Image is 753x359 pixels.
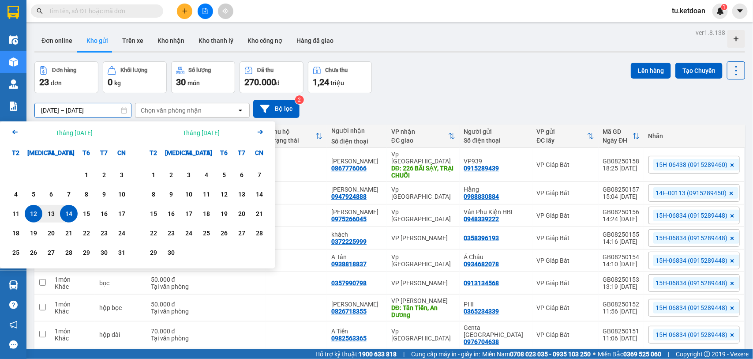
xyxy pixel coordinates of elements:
div: 23 [165,228,177,238]
div: Mai Hương [331,301,382,308]
div: 24 [116,228,128,238]
div: 0947924888 [331,193,367,200]
div: Choose Thứ Ba, tháng 09 30 2025. It's available. [162,244,180,261]
div: 6 [45,189,57,200]
div: Choose Thứ Ba, tháng 09 23 2025. It's available. [162,224,180,242]
div: Choose Thứ Năm, tháng 09 25 2025. It's available. [198,224,215,242]
button: caret-down [732,4,748,19]
button: aim [218,4,233,19]
div: Vp [GEOGRAPHIC_DATA] [391,253,455,268]
div: 0357990798 [331,280,367,287]
div: 28 [253,228,266,238]
div: Người nhận [331,127,382,134]
div: T7 [95,144,113,162]
button: file-add [198,4,213,19]
div: Choose Chủ Nhật, tháng 09 14 2025. It's available. [251,185,268,203]
span: 15H-06834 (0915289448) [656,212,728,219]
div: 2 [165,170,177,180]
div: Selected start date. Thứ Ba, tháng 08 12 2025. It's available. [25,205,42,223]
div: 50.000 đ [151,276,200,283]
div: Khác [55,283,90,290]
div: 12 [218,189,230,200]
div: Choose Chủ Nhật, tháng 09 28 2025. It's available. [251,224,268,242]
div: Choose Thứ Ba, tháng 08 26 2025. It's available. [25,244,42,261]
div: Choose Thứ Bảy, tháng 09 13 2025. It's available. [233,185,251,203]
div: 16 [98,208,110,219]
div: Vp [GEOGRAPHIC_DATA] [391,208,455,223]
span: 14F-00113 (0915289450) [656,189,727,197]
div: T5 [60,144,78,162]
div: T4 [180,144,198,162]
div: Choose Thứ Bảy, tháng 08 16 2025. It's available. [95,205,113,223]
div: Choose Thứ Năm, tháng 09 18 2025. It's available. [198,205,215,223]
div: Choose Thứ Tư, tháng 09 24 2025. It's available. [180,224,198,242]
div: VP Giáp Bát [537,161,594,168]
button: Tạo Chuyến [675,63,723,79]
span: 15H-06834 (0915289448) [656,279,728,287]
div: VP939 [464,158,528,165]
div: Vp [GEOGRAPHIC_DATA] [391,186,455,200]
img: warehouse-icon [9,280,18,290]
div: Choose Thứ Hai, tháng 08 11 2025. It's available. [7,205,25,223]
span: 15H-06834 (0915289448) [656,331,728,339]
img: warehouse-icon [9,79,18,89]
div: 20 [236,208,248,219]
div: Choose Thứ Bảy, tháng 09 6 2025. It's available. [233,166,251,184]
div: Choose Thứ Hai, tháng 08 25 2025. It's available. [7,244,25,261]
div: Choose Thứ Tư, tháng 09 17 2025. It's available. [180,205,198,223]
div: Tạo kho hàng mới [727,30,745,48]
div: 11 [10,208,22,219]
div: Choose Chủ Nhật, tháng 08 17 2025. It's available. [113,205,131,223]
div: GB08250157 [603,186,640,193]
div: GB08250151 [603,328,640,335]
button: Kho thanh lý [191,30,240,51]
div: 0913134568 [464,280,499,287]
span: tu.ketdoan [665,5,712,16]
span: search [37,8,43,14]
div: 8 [80,189,93,200]
div: Choose Thứ Bảy, tháng 09 20 2025. It's available. [233,205,251,223]
span: aim [222,8,229,14]
div: 22 [147,228,160,238]
div: ĐC lấy [537,137,587,144]
div: Vp [GEOGRAPHIC_DATA] [391,328,455,342]
img: icon-new-feature [716,7,724,15]
th: Toggle SortBy [266,125,327,148]
span: món [187,79,200,87]
div: 26 [27,247,40,258]
span: plus [182,8,188,14]
div: Khác [55,308,90,315]
div: 1 món [55,301,90,308]
div: ĐC giao [391,137,448,144]
div: A Tân [331,253,382,261]
span: 15H-06834 (0915289448) [656,234,728,242]
div: Choose Thứ Sáu, tháng 09 26 2025. It's available. [215,224,233,242]
div: 1 món [55,276,90,283]
div: Choose Thứ Bảy, tháng 08 9 2025. It's available. [95,185,113,203]
span: 270.000 [244,77,276,87]
div: 29 [80,247,93,258]
span: triệu [330,79,344,87]
div: Mã GD [603,128,633,135]
div: 0988830884 [464,193,499,200]
div: 26 [218,228,230,238]
div: 5 [218,170,230,180]
div: VP Giáp Bát [537,257,594,264]
div: Choose Thứ Sáu, tháng 08 29 2025. It's available. [78,244,95,261]
div: Quang Vinh [331,186,382,193]
div: 7 [253,170,266,180]
div: Đã thu [257,67,273,73]
span: kg [114,79,121,87]
div: 10 [183,189,195,200]
div: Chưa thu [326,67,348,73]
div: GB08250158 [603,158,640,165]
div: 28 [63,247,75,258]
div: GB08250154 [603,253,640,261]
div: 15 [147,208,160,219]
div: 11 [200,189,213,200]
div: Choose Thứ Tư, tháng 08 27 2025. It's available. [42,244,60,261]
div: Tại văn phòng [151,308,200,315]
div: hộp dài [99,331,142,338]
div: Choose Chủ Nhật, tháng 08 24 2025. It's available. [113,224,131,242]
div: Tú Anh [331,158,382,165]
